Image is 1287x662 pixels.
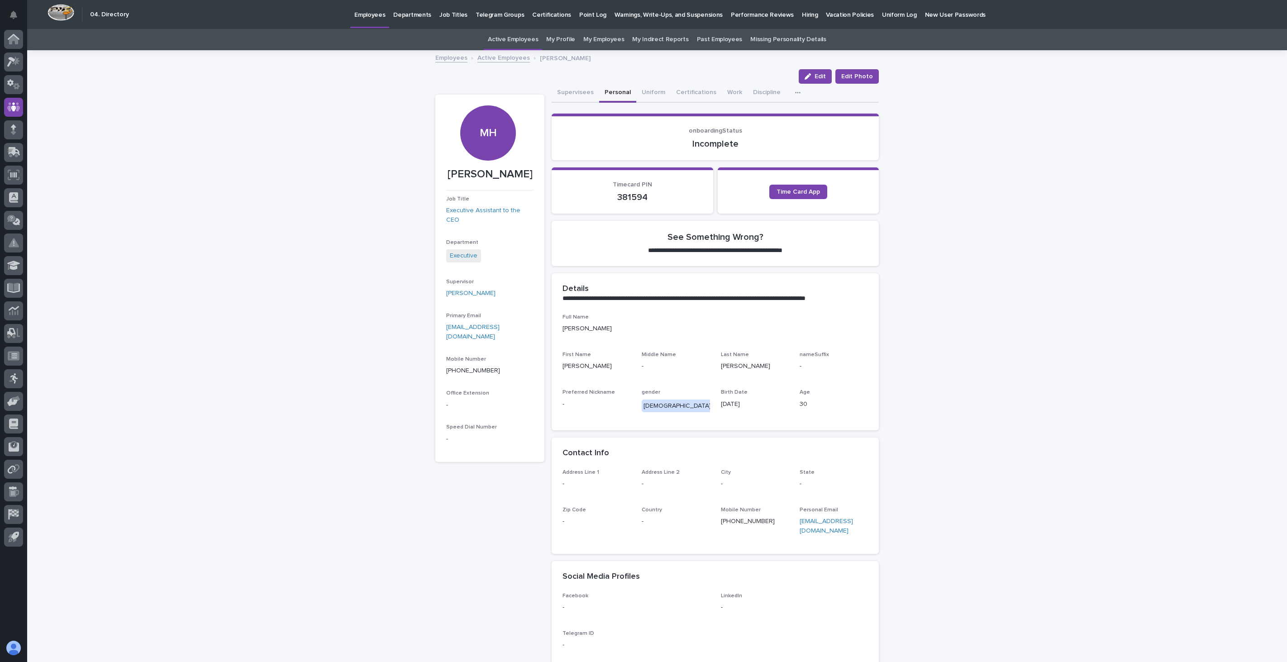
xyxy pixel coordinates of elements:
a: Executive [450,251,477,261]
button: Edit Photo [835,69,879,84]
p: [PERSON_NAME] [540,52,591,62]
p: Incomplete [562,138,868,149]
span: Address Line 2 [642,470,680,475]
a: [EMAIL_ADDRESS][DOMAIN_NAME] [446,324,500,340]
p: 30 [800,400,868,409]
button: Work [722,84,748,103]
img: Workspace Logo [48,4,74,21]
span: Birth Date [721,390,748,395]
span: Full Name [562,314,589,320]
a: [PERSON_NAME] [446,289,496,298]
p: - [446,400,534,410]
p: - [562,479,631,489]
p: [PERSON_NAME] [721,362,789,371]
button: Uniform [636,84,671,103]
p: [PERSON_NAME] [446,168,534,181]
button: Personal [599,84,636,103]
span: Personal Email [800,507,838,513]
p: - [721,603,868,612]
span: Department [446,240,478,245]
span: nameSuffix [800,352,829,357]
div: MH [460,71,515,139]
span: City [721,470,731,475]
a: Active Employees [477,52,530,62]
span: Mobile Number [721,507,761,513]
p: - [721,479,789,489]
p: [PERSON_NAME] [562,362,631,371]
span: onboardingStatus [689,128,742,134]
span: Edit Photo [841,72,873,81]
span: Middle Name [642,352,676,357]
span: gender [642,390,660,395]
p: [PERSON_NAME] [562,324,868,333]
button: Supervisees [552,84,599,103]
a: [PHONE_NUMBER] [446,367,500,374]
p: - [562,400,631,409]
a: Missing Personality Details [750,29,826,50]
span: Telegram ID [562,631,594,636]
h2: Social Media Profiles [562,572,640,582]
p: - [562,640,710,650]
span: Address Line 1 [562,470,599,475]
p: - [800,479,868,489]
button: Certifications [671,84,722,103]
span: Last Name [721,352,749,357]
p: - [562,517,631,526]
a: [PHONE_NUMBER] [721,518,775,524]
button: users-avatar [4,638,23,657]
p: - [800,362,868,371]
div: Notifications [11,11,23,25]
a: Active Employees [488,29,538,50]
a: Employees [435,52,467,62]
button: Edit [799,69,832,84]
span: Timecard PIN [613,181,652,188]
span: Speed Dial Number [446,424,497,430]
a: My Profile [546,29,575,50]
a: Past Employees [697,29,743,50]
div: [DEMOGRAPHIC_DATA] [642,400,713,413]
button: Discipline [748,84,786,103]
span: Zip Code [562,507,586,513]
span: Mobile Number [446,357,486,362]
span: LinkedIn [721,593,742,599]
h2: Details [562,284,589,294]
span: Job Title [446,196,469,202]
span: Country [642,507,662,513]
span: Age [800,390,810,395]
p: - [642,479,710,489]
span: Primary Email [446,313,481,319]
span: Office Extension [446,391,489,396]
a: My Indirect Reports [632,29,688,50]
a: Executive Assistant to the CEO [446,206,534,225]
span: Time Card App [777,189,820,195]
h2: Contact Info [562,448,609,458]
a: Time Card App [769,185,827,199]
p: - [446,434,534,444]
span: State [800,470,815,475]
a: My Employees [583,29,624,50]
button: Notifications [4,5,23,24]
a: [EMAIL_ADDRESS][DOMAIN_NAME] [800,518,853,534]
p: 381594 [562,192,702,203]
p: - [642,362,710,371]
span: First Name [562,352,591,357]
span: Facebook [562,593,588,599]
p: - [642,517,710,526]
h2: 04. Directory [90,11,129,19]
span: Supervisor [446,279,474,285]
h2: See Something Wrong? [667,232,763,243]
p: [DATE] [721,400,789,409]
p: - [562,603,710,612]
span: Preferred Nickname [562,390,615,395]
span: Edit [815,73,826,80]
